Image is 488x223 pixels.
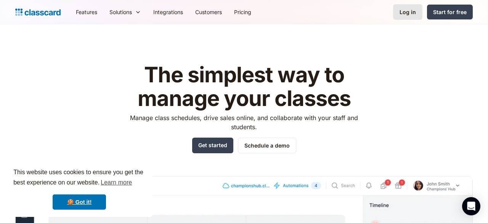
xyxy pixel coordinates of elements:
[462,197,480,215] div: Open Intercom Messenger
[100,177,133,188] a: learn more about cookies
[189,3,228,21] a: Customers
[6,160,152,217] div: cookieconsent
[70,3,103,21] a: Features
[400,8,416,16] div: Log in
[13,168,145,188] span: This website uses cookies to ensure you get the best experience on our website.
[103,3,147,21] div: Solutions
[192,138,233,153] a: Get started
[53,194,106,210] a: dismiss cookie message
[123,113,365,132] p: Manage class schedules, drive sales online, and collaborate with your staff and students.
[123,63,365,110] h1: The simplest way to manage your classes
[393,4,422,20] a: Log in
[109,8,132,16] div: Solutions
[147,3,189,21] a: Integrations
[15,7,61,18] a: home
[238,138,296,153] a: Schedule a demo
[433,8,467,16] div: Start for free
[427,5,473,19] a: Start for free
[228,3,257,21] a: Pricing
